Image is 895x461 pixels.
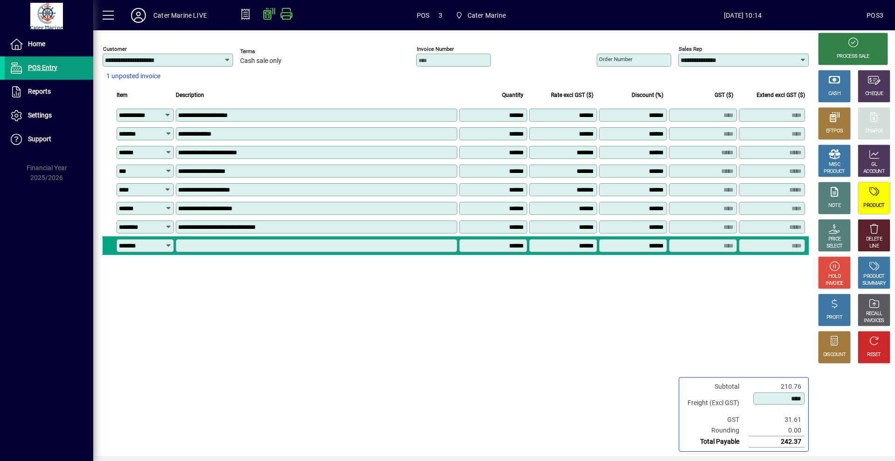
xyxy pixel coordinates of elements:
div: PRODUCT [863,202,884,209]
span: Home [28,40,45,48]
span: Reports [28,88,51,95]
a: Home [5,33,93,56]
td: Subtotal [683,381,749,392]
div: Cater Marine LIVE [153,8,207,23]
span: Cater Marine [468,8,506,23]
div: MISC [829,161,840,168]
div: HOLD [828,273,840,280]
td: 242.37 [749,436,805,447]
a: Reports [5,80,93,103]
div: SELECT [826,243,843,250]
div: POS3 [867,8,883,23]
div: PROCESS SALE [837,53,869,60]
span: Discount (%) [632,90,663,100]
td: Total Payable [683,436,749,447]
span: Settings [28,111,52,119]
td: Freight (Excl GST) [683,392,749,414]
td: 0.00 [749,425,805,436]
div: PROFIT [826,314,842,321]
td: 31.61 [749,414,805,425]
div: CASH [828,90,840,97]
span: Cater Marine [452,7,509,24]
div: CHARGE [865,128,883,135]
span: POS [417,8,430,23]
div: INVOICES [864,317,884,324]
div: INVOICE [826,280,843,287]
td: Rounding [683,425,749,436]
a: Support [5,128,93,151]
span: Support [28,135,51,143]
mat-label: Customer [103,46,127,52]
div: SUMMARY [862,280,886,287]
span: Item [117,90,128,100]
span: Terms [240,48,296,55]
div: DISCOUNT [823,351,846,358]
span: Rate excl GST ($) [551,90,593,100]
td: 210.76 [749,381,805,392]
span: Extend excl GST ($) [757,90,805,100]
span: 1 unposted invoice [106,71,160,81]
mat-label: Order number [599,56,633,62]
span: [DATE] 10:14 [619,8,867,23]
div: RECALL [866,310,882,317]
mat-label: Sales rep [679,46,702,52]
span: POS Entry [28,64,57,71]
div: DELETE [866,236,882,243]
div: NOTE [828,202,840,209]
span: Description [176,90,204,100]
span: 3 [439,8,442,23]
div: PRODUCT [824,168,845,175]
mat-label: Invoice number [417,46,454,52]
div: PRICE [828,236,841,243]
div: CHEQUE [865,90,883,97]
div: ACCOUNT [863,168,885,175]
div: EFTPOS [826,128,843,135]
span: Cash sale only [240,57,282,65]
span: GST ($) [715,90,733,100]
a: Settings [5,104,93,127]
div: GL [871,161,877,168]
button: Profile [124,7,153,24]
div: LINE [869,243,879,250]
td: GST [683,414,749,425]
div: PRODUCT [863,273,884,280]
div: RESET [867,351,881,358]
button: 1 unposted invoice [103,68,164,85]
span: Quantity [502,90,523,100]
